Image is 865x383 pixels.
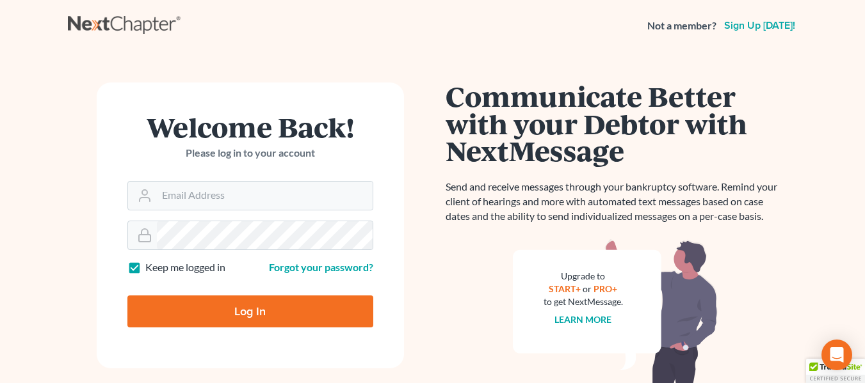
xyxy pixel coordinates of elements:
[269,261,373,273] a: Forgot your password?
[446,82,785,164] h1: Communicate Better with your Debtor with NextMessage
[127,113,373,141] h1: Welcome Back!
[446,180,785,224] p: Send and receive messages through your bankruptcy software. Remind your client of hearings and mo...
[554,314,611,325] a: Learn more
[594,283,617,294] a: PRO+
[127,295,373,327] input: Log In
[722,20,798,31] a: Sign up [DATE]!
[647,19,716,33] strong: Not a member?
[544,295,623,308] div: to get NextMessage.
[544,270,623,283] div: Upgrade to
[127,146,373,160] p: Please log in to your account
[145,260,225,275] label: Keep me logged in
[806,359,865,383] div: TrustedSite Certified
[821,340,852,370] div: Open Intercom Messenger
[549,283,581,294] a: START+
[157,182,373,210] input: Email Address
[583,283,592,294] span: or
